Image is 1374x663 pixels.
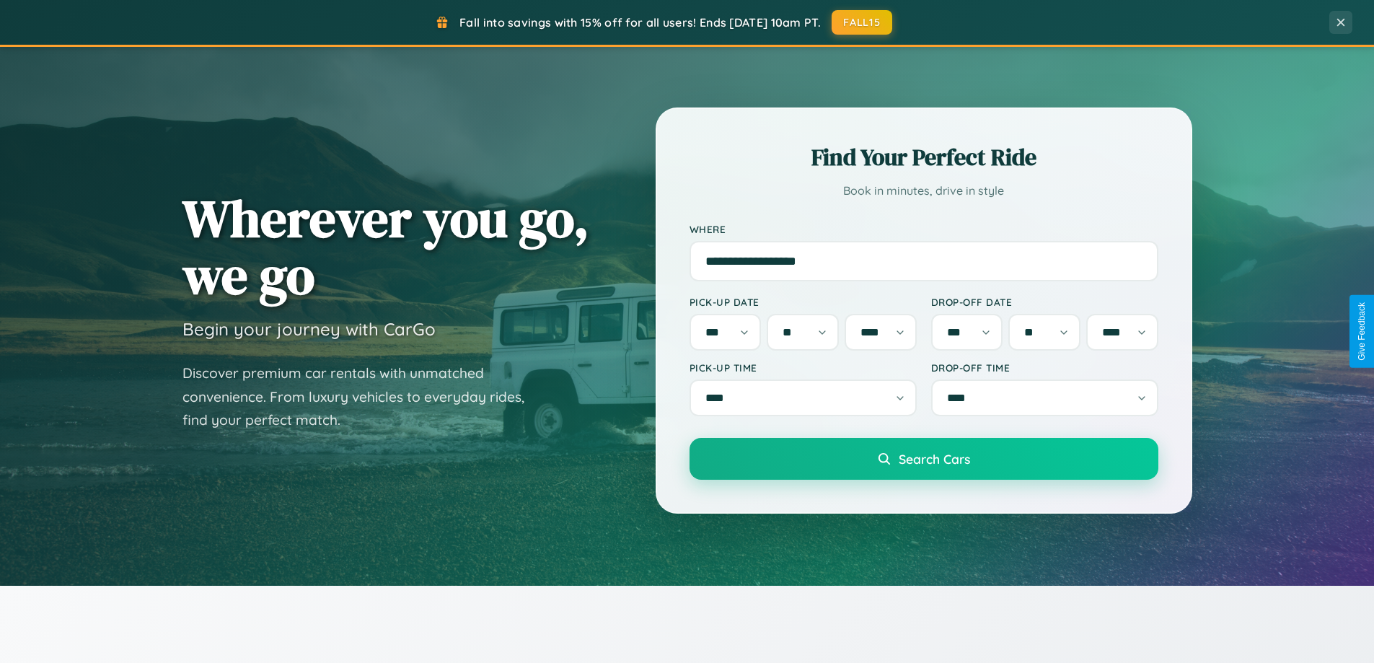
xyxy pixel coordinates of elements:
label: Pick-up Time [690,361,917,374]
button: FALL15 [832,10,892,35]
label: Pick-up Date [690,296,917,308]
span: Search Cars [899,451,970,467]
label: Where [690,223,1158,235]
h2: Find Your Perfect Ride [690,141,1158,173]
p: Discover premium car rentals with unmatched convenience. From luxury vehicles to everyday rides, ... [182,361,543,432]
label: Drop-off Date [931,296,1158,308]
p: Book in minutes, drive in style [690,180,1158,201]
h1: Wherever you go, we go [182,190,589,304]
label: Drop-off Time [931,361,1158,374]
span: Fall into savings with 15% off for all users! Ends [DATE] 10am PT. [459,15,821,30]
div: Give Feedback [1357,302,1367,361]
h3: Begin your journey with CarGo [182,318,436,340]
button: Search Cars [690,438,1158,480]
